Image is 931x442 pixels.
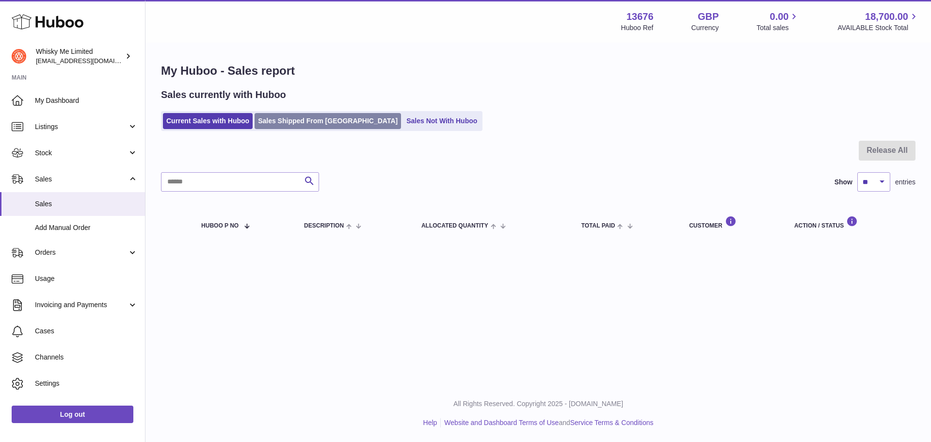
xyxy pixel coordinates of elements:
[255,113,401,129] a: Sales Shipped From [GEOGRAPHIC_DATA]
[441,418,653,427] li: and
[35,96,138,105] span: My Dashboard
[161,88,286,101] h2: Sales currently with Huboo
[698,10,719,23] strong: GBP
[835,178,852,187] label: Show
[756,23,800,33] span: Total sales
[570,419,654,426] a: Service Terms & Conditions
[163,113,253,129] a: Current Sales with Huboo
[304,223,344,229] span: Description
[35,122,128,131] span: Listings
[770,10,789,23] span: 0.00
[689,216,775,229] div: Customer
[581,223,615,229] span: Total paid
[423,419,437,426] a: Help
[865,10,908,23] span: 18,700.00
[35,199,138,209] span: Sales
[35,327,138,336] span: Cases
[12,406,133,423] a: Log out
[35,248,128,257] span: Orders
[201,223,239,229] span: Huboo P no
[837,23,919,33] span: AVAILABLE Stock Total
[444,419,559,426] a: Website and Dashboard Terms of Use
[35,353,138,362] span: Channels
[403,113,481,129] a: Sales Not With Huboo
[35,300,128,310] span: Invoicing and Payments
[626,10,654,23] strong: 13676
[36,47,123,65] div: Whisky Me Limited
[621,23,654,33] div: Huboo Ref
[756,10,800,33] a: 0.00 Total sales
[35,148,128,158] span: Stock
[35,175,128,184] span: Sales
[794,216,906,229] div: Action / Status
[421,223,488,229] span: ALLOCATED Quantity
[837,10,919,33] a: 18,700.00 AVAILABLE Stock Total
[36,57,143,65] span: [EMAIL_ADDRESS][DOMAIN_NAME]
[161,63,915,79] h1: My Huboo - Sales report
[35,379,138,388] span: Settings
[35,274,138,283] span: Usage
[12,49,26,64] img: internalAdmin-13676@internal.huboo.com
[153,399,923,409] p: All Rights Reserved. Copyright 2025 - [DOMAIN_NAME]
[895,178,915,187] span: entries
[35,223,138,232] span: Add Manual Order
[691,23,719,33] div: Currency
